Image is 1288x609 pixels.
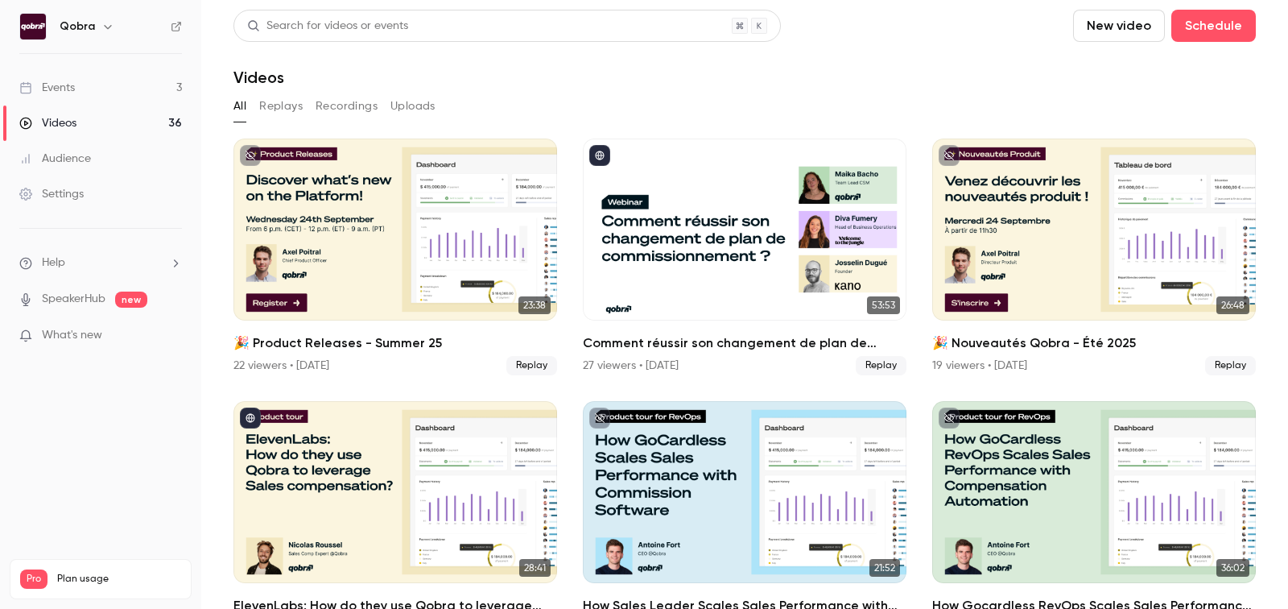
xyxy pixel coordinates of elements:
[589,145,610,166] button: published
[518,296,551,314] span: 23:38
[259,93,303,119] button: Replays
[233,333,557,353] h2: 🎉 Product Releases - Summer 25
[932,139,1256,375] a: 26:48🎉 Nouveautés Qobra - Été 202519 viewers • [DATE]Replay
[390,93,436,119] button: Uploads
[583,333,906,353] h2: Comment réussir son changement de plan de commissionnement ?
[42,327,102,344] span: What's new
[869,559,900,577] span: 21:52
[1216,296,1249,314] span: 26:48
[856,356,906,375] span: Replay
[19,186,84,202] div: Settings
[233,139,557,375] a: 23:38🎉 Product Releases - Summer 2522 viewers • [DATE]Replay
[583,358,679,374] div: 27 viewers • [DATE]
[932,358,1027,374] div: 19 viewers • [DATE]
[233,10,1256,599] section: Videos
[1171,10,1256,42] button: Schedule
[1073,10,1165,42] button: New video
[939,408,960,429] button: unpublished
[589,408,610,429] button: unpublished
[19,151,91,167] div: Audience
[240,408,261,429] button: published
[19,115,76,131] div: Videos
[583,139,906,375] li: Comment réussir son changement de plan de commissionnement ?
[60,19,95,35] h6: Qobra
[1205,356,1256,375] span: Replay
[19,80,75,96] div: Events
[316,93,378,119] button: Recordings
[19,255,182,271] li: help-dropdown-opener
[20,570,47,589] span: Pro
[240,145,261,166] button: unpublished
[506,356,557,375] span: Replay
[233,68,284,87] h1: Videos
[20,14,46,39] img: Qobra
[115,292,147,308] span: new
[583,139,906,375] a: 53:53Comment réussir son changement de plan de commissionnement ?27 viewers • [DATE]Replay
[233,358,329,374] div: 22 viewers • [DATE]
[932,139,1256,375] li: 🎉 Nouveautés Qobra - Été 2025
[1216,559,1249,577] span: 36:02
[233,139,557,375] li: 🎉 Product Releases - Summer 25
[247,18,408,35] div: Search for videos or events
[42,255,65,271] span: Help
[42,291,105,308] a: SpeakerHub
[57,573,181,586] span: Plan usage
[867,296,900,314] span: 53:53
[519,559,551,577] span: 28:41
[939,145,960,166] button: unpublished
[233,93,246,119] button: All
[932,333,1256,353] h2: 🎉 Nouveautés Qobra - Été 2025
